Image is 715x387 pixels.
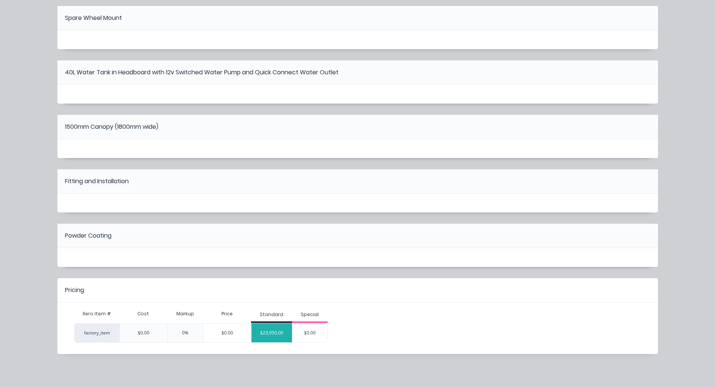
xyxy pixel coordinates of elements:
[301,311,319,318] div: Special
[74,306,119,321] div: Xero Item #
[65,122,158,131] div: 1500mm Canopy (1800mm wide)
[74,323,119,343] div: factory_item
[65,286,84,295] div: Pricing
[119,323,167,343] div: $0.00
[167,306,203,321] div: Markup
[292,324,328,342] div: $0.00
[119,306,167,321] div: Cost
[251,324,292,342] div: $23,950.00
[260,311,283,318] div: Standard
[203,324,251,342] div: $0.00
[65,177,129,186] div: Fitting and Installation
[65,68,339,77] div: 40L Water Tank in Headboard with 12v Switched Water Pump and Quick Connect Water Outlet
[167,323,203,343] div: 0%
[65,231,111,240] div: Powder Coating
[65,14,122,23] div: Spare Wheel Mount
[203,306,251,321] div: Price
